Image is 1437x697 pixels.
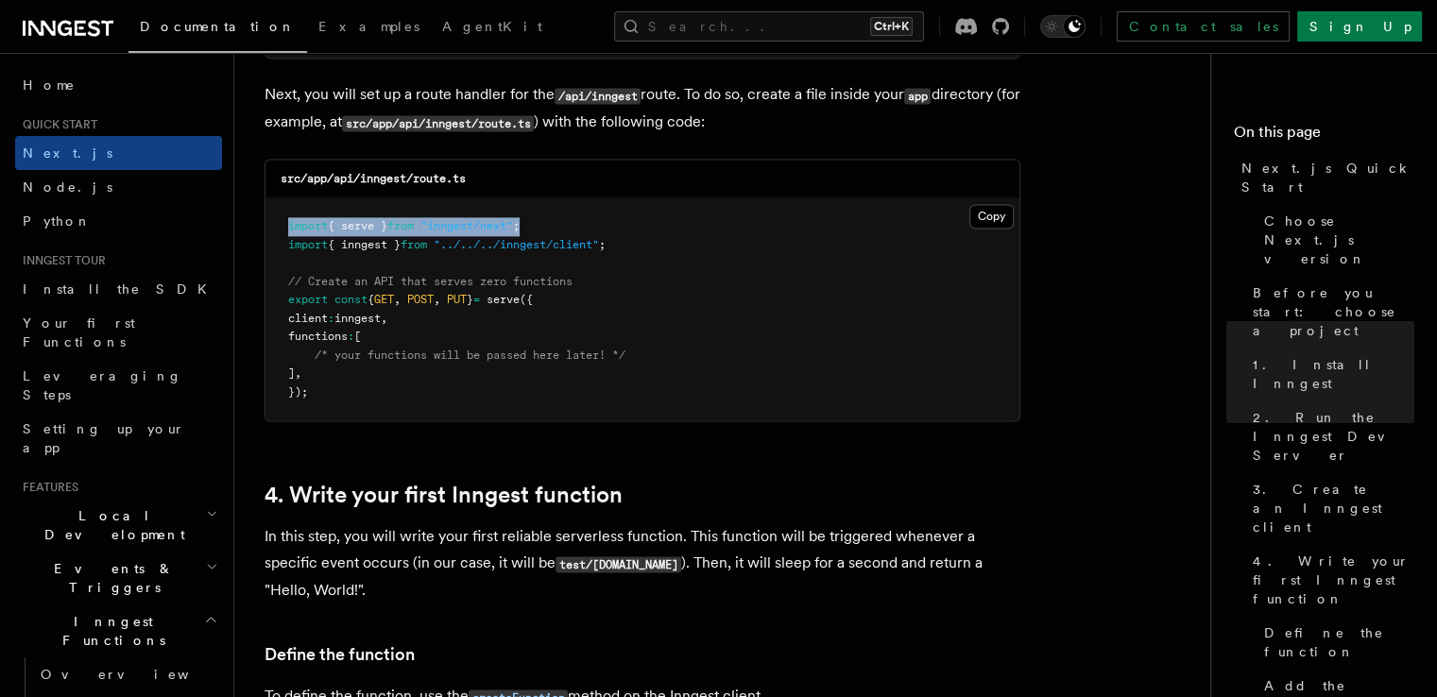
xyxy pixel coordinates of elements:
span: "../../../inngest/client" [434,238,599,251]
span: Node.js [23,179,112,195]
span: ({ [520,293,533,306]
p: In this step, you will write your first reliable serverless function. This function will be trigg... [265,523,1020,603]
span: Leveraging Steps [23,368,182,402]
span: Inngest tour [15,253,106,268]
span: : [348,330,354,343]
a: AgentKit [431,6,554,51]
code: app [904,88,931,104]
code: test/[DOMAIN_NAME] [556,556,681,572]
span: Install the SDK [23,281,218,297]
a: Before you start: choose a project [1245,276,1414,348]
a: Your first Functions [15,306,222,359]
a: Leveraging Steps [15,359,222,412]
a: 1. Install Inngest [1245,348,1414,400]
h4: On this page [1234,121,1414,151]
span: Before you start: choose a project [1253,283,1414,340]
span: client [288,312,328,325]
a: Python [15,204,222,238]
span: const [334,293,368,306]
a: Contact sales [1117,11,1290,42]
kbd: Ctrl+K [870,17,913,36]
span: Quick start [15,117,97,132]
span: { inngest } [328,238,401,251]
span: , [394,293,401,306]
span: [ [354,330,361,343]
span: AgentKit [442,19,542,34]
code: src/app/api/inngest/route.ts [281,172,466,185]
a: 4. Write your first Inngest function [265,482,623,508]
span: import [288,238,328,251]
span: = [473,293,480,306]
span: from [387,219,414,232]
span: Features [15,480,78,495]
span: , [381,312,387,325]
span: 1. Install Inngest [1253,355,1414,393]
a: Choose Next.js version [1257,204,1414,276]
span: Home [23,76,76,94]
span: ; [599,238,606,251]
button: Events & Triggers [15,552,222,604]
a: Install the SDK [15,272,222,306]
span: Python [23,213,92,229]
span: Overview [41,667,235,682]
span: ] [288,366,295,380]
button: Local Development [15,499,222,552]
button: Search...Ctrl+K [614,11,924,42]
span: Inngest Functions [15,612,204,650]
span: Define the function [1264,623,1414,661]
span: 2. Run the Inngest Dev Server [1253,408,1414,465]
span: "inngest/next" [420,219,513,232]
span: /* your functions will be passed here later! */ [315,348,625,362]
a: 2. Run the Inngest Dev Server [1245,400,1414,472]
a: Define the function [265,641,415,668]
span: Setting up your app [23,421,185,455]
span: ; [513,219,520,232]
span: , [295,366,301,380]
span: Next.js Quick Start [1241,159,1414,196]
a: Home [15,68,222,102]
a: Documentation [128,6,307,53]
span: POST [407,293,434,306]
button: Inngest Functions [15,604,222,657]
span: Local Development [15,506,206,544]
span: : [328,312,334,325]
span: GET [374,293,394,306]
span: { [368,293,374,306]
span: Examples [318,19,419,34]
button: Toggle dark mode [1040,15,1086,38]
span: { serve } [328,219,387,232]
a: 4. Write your first Inngest function [1245,544,1414,616]
span: 4. Write your first Inngest function [1253,552,1414,608]
span: } [467,293,473,306]
a: Node.js [15,170,222,204]
a: Setting up your app [15,412,222,465]
a: Sign Up [1297,11,1422,42]
span: , [434,293,440,306]
span: serve [487,293,520,306]
a: Next.js Quick Start [1234,151,1414,204]
p: Next, you will set up a route handler for the route. To do so, create a file inside your director... [265,81,1020,136]
span: Next.js [23,145,112,161]
span: Documentation [140,19,296,34]
span: }); [288,385,308,399]
span: PUT [447,293,467,306]
span: // Create an API that serves zero functions [288,275,573,288]
a: Overview [33,657,222,691]
span: Your first Functions [23,315,135,349]
span: import [288,219,328,232]
a: 3. Create an Inngest client [1245,472,1414,544]
a: Next.js [15,136,222,170]
code: src/app/api/inngest/route.ts [342,115,534,131]
button: Copy [969,204,1014,229]
a: Examples [307,6,431,51]
span: export [288,293,328,306]
span: 3. Create an Inngest client [1253,480,1414,536]
span: Events & Triggers [15,559,206,597]
span: inngest [334,312,381,325]
code: /api/inngest [555,88,641,104]
span: from [401,238,427,251]
span: Choose Next.js version [1264,212,1414,268]
a: Define the function [1257,616,1414,669]
span: functions [288,330,348,343]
